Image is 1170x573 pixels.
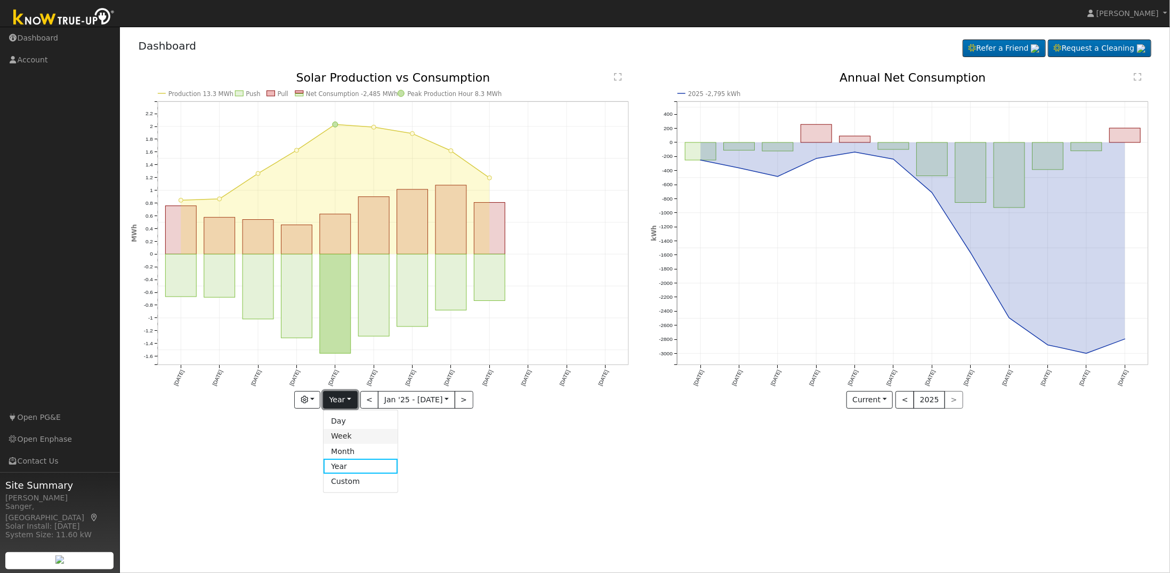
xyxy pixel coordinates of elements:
rect: onclick="" [397,254,428,327]
text: -0.2 [143,264,153,270]
text: 1.8 [146,136,153,142]
button: Current [846,391,893,409]
rect: onclick="" [1110,128,1141,142]
rect: onclick="" [165,206,196,254]
text: [DATE] [443,369,455,387]
circle: onclick="" [891,157,895,162]
text: -2400 [659,308,673,314]
text: kWh [650,226,658,242]
text: [DATE] [288,369,301,387]
text: Peak Production Hour 8.3 MWh [407,90,502,98]
button: < [360,391,379,409]
circle: onclick="" [217,197,221,201]
text: [DATE] [692,369,705,387]
rect: onclick="" [840,136,870,142]
button: 2025 [914,391,945,409]
text: 0.4 [146,226,153,232]
circle: onclick="" [1085,352,1089,356]
rect: onclick="" [762,142,793,151]
text: -400 [662,168,673,173]
rect: onclick="" [320,254,351,354]
text: 2025 -2,795 kWh [688,90,741,98]
text: -800 [662,196,673,202]
text: [DATE] [366,369,378,387]
text: -1.6 [143,354,153,360]
text:  [614,73,622,81]
div: System Size: 11.60 kW [5,529,114,540]
a: Request a Cleaning [1048,39,1151,58]
text: -2000 [659,280,673,286]
circle: onclick="" [256,172,260,176]
button: Jan '25 - [DATE] [378,391,455,409]
text: -1.4 [143,341,153,347]
button: < [895,391,914,409]
text: -0.8 [143,303,153,308]
button: Year [323,391,357,409]
text: Solar Production vs Consumption [296,71,490,84]
img: retrieve [1031,44,1039,53]
text: -200 [662,154,673,160]
a: Day [324,414,398,429]
circle: onclick="" [488,176,492,180]
text: 0 [150,251,153,257]
a: Map [90,513,99,522]
rect: onclick="" [281,225,312,254]
rect: onclick="" [358,197,389,254]
rect: onclick="" [165,254,196,297]
text: -1800 [659,266,673,272]
circle: onclick="" [449,149,453,153]
rect: onclick="" [685,142,716,160]
button: > [455,391,473,409]
text: [DATE] [211,369,223,387]
circle: onclick="" [372,125,376,130]
text: [DATE] [173,369,185,387]
text: 1.4 [146,162,153,168]
text: -600 [662,182,673,188]
circle: onclick="" [1007,316,1012,320]
rect: onclick="" [955,142,986,203]
rect: onclick="" [281,254,312,338]
text: -2200 [659,295,673,300]
text: -2800 [659,337,673,343]
text: [DATE] [520,369,532,387]
text: [DATE] [963,369,975,387]
rect: onclick="" [474,203,505,254]
img: Know True-Up [8,6,120,30]
text: -1600 [659,252,673,258]
div: Solar Install: [DATE] [5,521,114,532]
text: [DATE] [1078,369,1091,387]
rect: onclick="" [397,189,428,254]
text: -0.4 [143,277,153,283]
rect: onclick="" [204,218,235,254]
text: [DATE] [1001,369,1013,387]
rect: onclick="" [320,214,351,254]
img: retrieve [1137,44,1145,53]
text: 0 [669,139,673,145]
circle: onclick="" [294,148,298,153]
rect: onclick="" [243,254,273,320]
text: -1.2 [143,328,153,334]
a: Month [324,444,398,459]
text: [DATE] [598,369,610,387]
rect: onclick="" [1071,142,1102,151]
text: 400 [664,112,673,117]
rect: onclick="" [358,254,389,337]
rect: onclick="" [1032,142,1063,170]
img: retrieve [55,555,64,564]
text: 200 [664,125,673,131]
a: Dashboard [139,39,197,52]
div: Sanger, [GEOGRAPHIC_DATA] [5,501,114,523]
text: [DATE] [404,369,416,387]
text: -1400 [659,238,673,244]
text: [DATE] [559,369,571,387]
text: 2.2 [146,111,153,117]
text: [DATE] [481,369,494,387]
text: 0.8 [146,200,153,206]
text: [DATE] [885,369,898,387]
circle: onclick="" [776,174,780,179]
text: [DATE] [327,369,340,387]
rect: onclick="" [801,125,832,143]
rect: onclick="" [435,185,466,254]
rect: onclick="" [994,142,1025,208]
text: 1.6 [146,149,153,155]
